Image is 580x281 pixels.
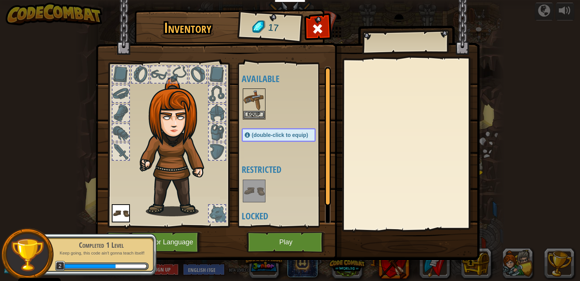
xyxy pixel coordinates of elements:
span: 17 [267,21,279,35]
p: Keep going, this code ain't gonna teach itself! [54,250,149,256]
h4: Restricted [242,165,331,174]
button: Play [247,232,325,253]
h1: Inventory [140,20,236,36]
img: portrait.png [244,180,265,202]
button: Equip [244,111,265,119]
img: trophy.png [10,238,45,272]
div: Completed 1 Level [54,240,149,250]
span: (double-click to equip) [252,132,308,138]
img: portrait.png [112,204,130,222]
img: hair_f2.png [136,77,217,216]
h4: Available [242,74,331,84]
h4: Locked [242,211,331,221]
img: portrait.png [244,89,265,110]
span: 2 [55,261,65,271]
